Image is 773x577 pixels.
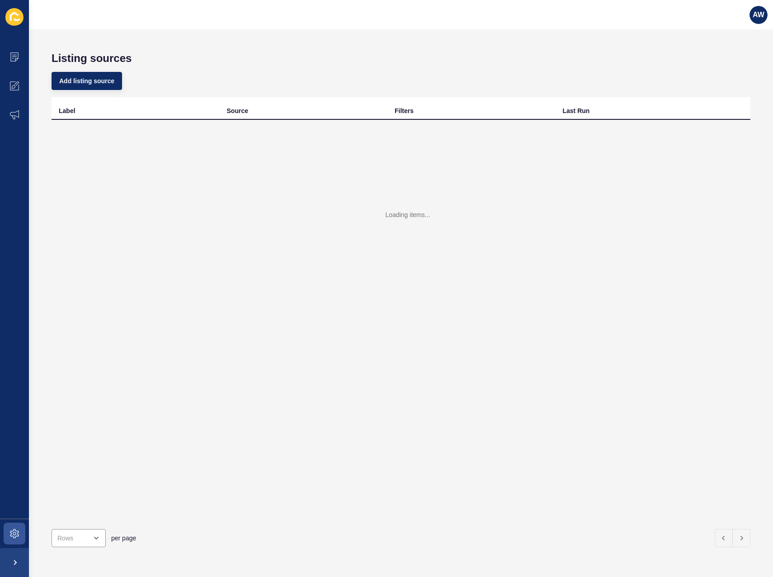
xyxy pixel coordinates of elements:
[563,106,590,115] div: Last Run
[59,106,75,115] div: Label
[395,106,414,115] div: Filters
[52,529,106,547] div: open menu
[52,72,122,90] button: Add listing source
[111,534,136,543] span: per page
[386,210,430,219] div: Loading items...
[52,52,750,65] h1: Listing sources
[59,76,114,85] span: Add listing source
[753,10,764,19] span: AW
[227,106,248,115] div: Source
